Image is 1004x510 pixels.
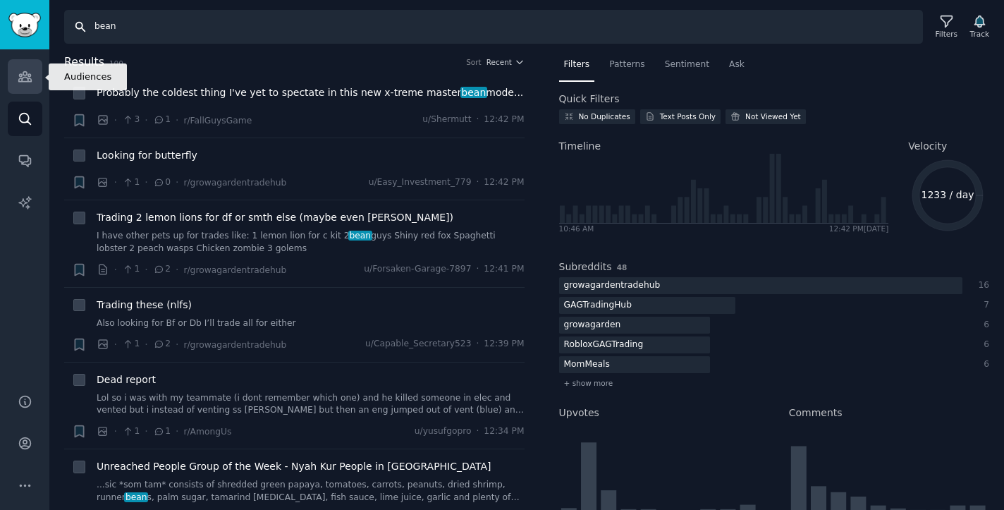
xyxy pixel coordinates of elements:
span: 12:39 PM [484,338,524,351]
span: · [145,262,147,277]
span: 3 [122,114,140,126]
div: 6 [977,339,990,351]
span: · [114,424,117,439]
span: Patterns [609,59,644,71]
span: Filters [564,59,590,71]
span: · [476,425,479,438]
text: 1233 / day [922,189,974,200]
span: 1 [122,425,140,438]
a: Trading these (nlfs) [97,298,192,312]
div: GAGTradingHub [559,297,637,315]
span: u/Shermutt [422,114,471,126]
span: r/growagardentradehub [183,340,286,350]
span: bean [124,492,148,502]
span: r/AmongUs [183,427,231,437]
span: Recent [486,57,512,67]
div: 10:46 AM [559,224,594,233]
a: Also looking for Bf or Db I’ll trade all for either [97,317,525,330]
button: Recent [486,57,525,67]
h2: Comments [789,406,843,420]
span: Probably the coldest thing I've yet to spectate in this new x-treme master mode... [97,85,523,100]
div: Text Posts Only [660,111,716,121]
h2: Upvotes [559,406,599,420]
a: Dead report [97,372,156,387]
div: MomMeals [559,356,615,374]
span: Ask [729,59,745,71]
span: + show more [564,378,613,388]
span: · [476,176,479,189]
span: · [176,113,178,128]
span: · [176,262,178,277]
div: Not Viewed Yet [745,111,801,121]
span: r/growagardentradehub [183,178,286,188]
span: 2 [153,263,171,276]
div: 16 [977,279,990,292]
div: 12:42 PM [DATE] [829,224,889,233]
a: Trading 2 lemon lions for df or smth else (maybe even [PERSON_NAME]) [97,210,453,225]
div: Sort [466,57,482,67]
span: 12:41 PM [484,263,524,276]
span: r/growagardentradehub [183,265,286,275]
span: bean [460,87,487,98]
img: GummySearch logo [8,13,41,37]
a: Probably the coldest thing I've yet to spectate in this new x-treme masterbeanmode... [97,85,523,100]
span: 100 [109,59,123,68]
div: 6 [977,319,990,332]
span: 12:42 PM [484,176,524,189]
h2: Quick Filters [559,92,620,107]
span: 0 [153,176,171,189]
a: Lol so i was with my teammate (i dont remember which one) and he killed someone in elec and vente... [97,392,525,417]
h2: Subreddits [559,260,612,274]
span: · [145,113,147,128]
span: 12:42 PM [484,114,524,126]
span: · [145,175,147,190]
span: · [176,337,178,352]
a: Looking for butterfly [97,148,197,163]
span: u/yusufgopro [415,425,472,438]
span: u/Forsaken-Garage-7897 [364,263,471,276]
span: · [476,263,479,276]
span: 12:34 PM [484,425,524,438]
span: · [176,424,178,439]
div: 6 [977,358,990,371]
span: · [114,175,117,190]
span: · [476,114,479,126]
span: · [145,424,147,439]
div: No Duplicates [579,111,630,121]
a: ...sic *som tam* consists of shredded green papaya, tomatoes, carrots, peanuts, dried shrimp, run... [97,479,525,504]
span: 1 [153,114,171,126]
span: bean [348,231,372,241]
span: Sentiment [665,59,709,71]
span: Timeline [559,139,601,154]
span: · [114,113,117,128]
a: Unreached People Group of the Week - Nyah Kur People in [GEOGRAPHIC_DATA] [97,459,491,474]
span: 2 [153,338,171,351]
span: · [176,175,178,190]
span: 48 [617,263,627,272]
span: · [145,337,147,352]
span: Results [64,54,104,71]
a: I have other pets up for trades like: 1 lemon lion for c kit 2beanguys Shiny red fox Spaghetti lo... [97,230,525,255]
div: growagarden [559,317,626,334]
span: 1 [153,425,171,438]
span: 1 [122,176,140,189]
span: 1 [122,338,140,351]
span: u/Easy_Investment_779 [369,176,472,189]
span: Velocity [908,139,947,154]
div: 7 [977,299,990,312]
div: RobloxGAGTrading [559,336,649,354]
span: · [114,337,117,352]
span: 1 [122,263,140,276]
div: growagardentradehub [559,277,666,295]
span: · [476,338,479,351]
span: r/FallGuysGame [183,116,252,126]
span: · [114,262,117,277]
input: Search Keyword [64,10,923,44]
div: Track [970,29,989,39]
button: Track [965,12,994,42]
